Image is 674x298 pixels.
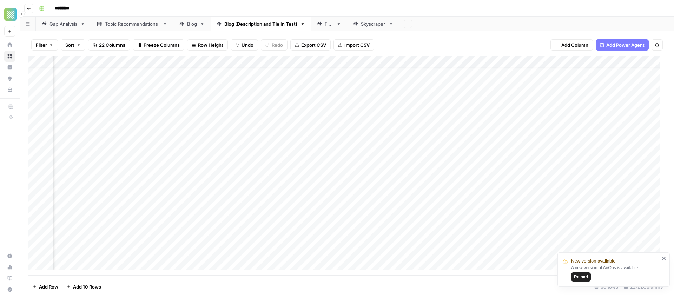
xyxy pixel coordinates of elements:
button: Sort [61,39,85,51]
span: Redo [272,41,283,48]
a: Your Data [4,84,15,95]
div: A new version of AirOps is available. [571,265,660,282]
a: Blog (Description and Tie In Test) [211,17,311,31]
span: Filter [36,41,47,48]
a: FAQ [311,17,347,31]
a: Learning Hub [4,273,15,284]
span: Add Column [561,41,588,48]
a: Insights [4,62,15,73]
div: 58 Rows [592,281,621,292]
span: Freeze Columns [144,41,180,48]
div: Gap Analysis [49,20,78,27]
div: Topic Recommendations [105,20,160,27]
button: close [662,256,667,261]
span: Row Height [198,41,223,48]
a: Opportunities [4,73,15,84]
button: Help + Support [4,284,15,295]
button: Add Power Agent [596,39,649,51]
button: Add Row [28,281,62,292]
span: Undo [242,41,253,48]
a: Settings [4,250,15,261]
button: Redo [261,39,288,51]
div: FAQ [325,20,333,27]
span: Export CSV [301,41,326,48]
button: Add 10 Rows [62,281,105,292]
button: Import CSV [333,39,374,51]
button: 22 Columns [88,39,130,51]
a: Blog [173,17,211,31]
span: Add Row [39,283,58,290]
span: 22 Columns [99,41,125,48]
span: Import CSV [344,41,370,48]
img: Xponent21 Logo [4,8,17,21]
a: Usage [4,261,15,273]
div: Blog (Description and Tie In Test) [224,20,297,27]
a: Gap Analysis [36,17,91,31]
div: 22/22 Columns [621,281,666,292]
button: Export CSV [290,39,331,51]
span: Reload [574,274,588,280]
button: Freeze Columns [133,39,184,51]
button: Row Height [187,39,228,51]
a: Skyscraper [347,17,399,31]
button: Undo [231,39,258,51]
button: Reload [571,272,591,282]
button: Workspace: Xponent21 [4,6,15,23]
div: Skyscraper [361,20,386,27]
button: Add Column [550,39,593,51]
span: Add Power Agent [606,41,645,48]
button: Filter [31,39,58,51]
a: Home [4,39,15,51]
div: Blog [187,20,197,27]
span: Sort [65,41,74,48]
span: Add 10 Rows [73,283,101,290]
a: Browse [4,51,15,62]
span: New version available [571,258,615,265]
a: Topic Recommendations [91,17,173,31]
